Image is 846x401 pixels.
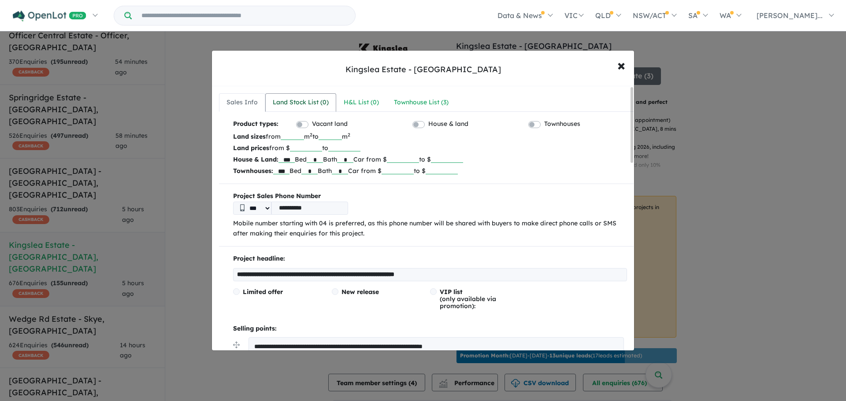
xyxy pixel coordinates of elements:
[243,288,283,296] span: Limited offer
[312,119,348,129] label: Vacant land
[341,288,379,296] span: New release
[233,254,627,264] p: Project headline:
[233,132,266,140] b: Land sizes
[226,97,258,108] div: Sales Info
[233,131,627,142] p: from m to m
[233,144,269,152] b: Land prices
[428,119,468,129] label: House & land
[233,142,627,154] p: from $ to
[757,11,823,20] span: [PERSON_NAME]...
[440,288,463,296] span: VIP list
[13,11,86,22] img: Openlot PRO Logo White
[233,324,627,334] p: Selling points:
[348,132,350,138] sup: 2
[233,119,278,131] b: Product types:
[233,218,627,239] p: Mobile number starting with 04 is preferred, as this phone number will be shared with buyers to m...
[233,155,278,163] b: House & Land:
[233,165,627,177] p: Bed Bath Car from $ to $
[344,97,379,108] div: H&L List ( 0 )
[233,191,627,202] b: Project Sales Phone Number
[273,97,329,108] div: Land Stock List ( 0 )
[440,288,496,310] span: (only available via promotion):
[233,342,240,348] img: drag.svg
[233,167,273,175] b: Townhouses:
[310,132,312,138] sup: 2
[394,97,449,108] div: Townhouse List ( 3 )
[233,154,627,165] p: Bed Bath Car from $ to $
[544,119,580,129] label: Townhouses
[345,64,501,75] div: Kingslea Estate - [GEOGRAPHIC_DATA]
[240,204,245,211] img: Phone icon
[617,55,625,74] span: ×
[134,6,353,25] input: Try estate name, suburb, builder or developer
